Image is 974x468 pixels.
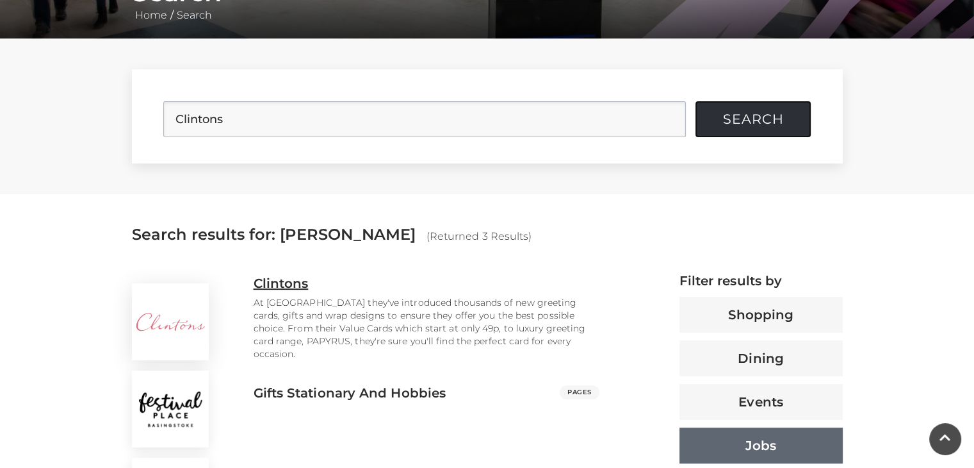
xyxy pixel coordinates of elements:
[679,340,843,376] button: Dining
[679,384,843,420] button: Events
[695,101,811,137] button: Search
[723,113,784,126] span: Search
[679,428,843,464] button: Jobs
[426,230,532,242] span: (Returned 3 Results)
[679,297,843,333] button: Shopping
[122,360,609,447] a: gifts stationary and hobbies Gifts Stationary And Hobbies PAGES
[132,225,416,244] span: Search results for: [PERSON_NAME]
[132,9,170,21] a: Home
[560,385,599,399] span: PAGES
[254,276,309,291] h3: Clintons
[132,371,209,447] img: gifts stationary and hobbies
[679,273,843,288] h4: Filter results by
[122,273,609,360] a: Clintons At [GEOGRAPHIC_DATA] they've introduced thousands of new greeting cards, gifts and wrap ...
[254,385,446,401] h3: Gifts Stationary And Hobbies
[174,9,215,21] a: Search
[163,101,686,137] input: Search Site
[254,296,599,360] p: At [GEOGRAPHIC_DATA] they've introduced thousands of new greeting cards, gifts and wrap designs t...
